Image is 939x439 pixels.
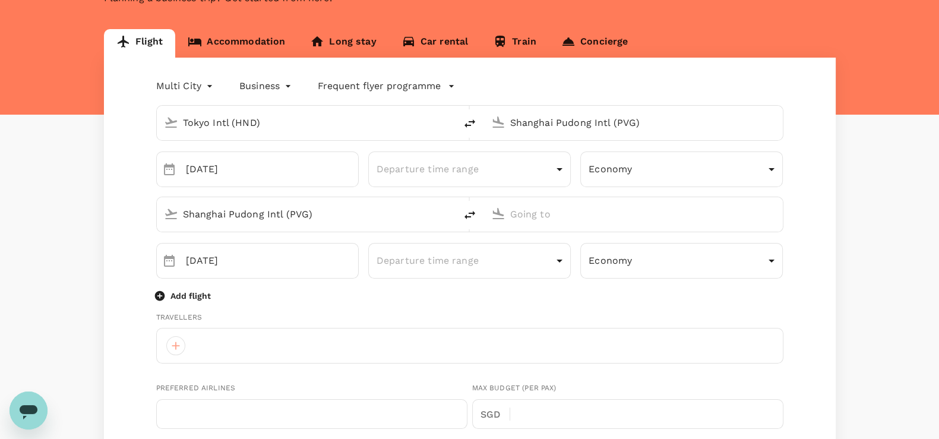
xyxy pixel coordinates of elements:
input: Going to [510,205,758,223]
div: Multi City [156,77,216,96]
input: Depart from [183,205,431,223]
div: Departure time range [368,245,571,276]
button: delete [456,109,484,138]
p: Departure time range [377,254,552,268]
input: Depart from [183,113,431,132]
button: Open [447,213,450,215]
button: Open [774,121,777,124]
div: Max Budget (per pax) [472,383,783,394]
a: Car rental [389,29,481,58]
a: Train [480,29,549,58]
div: Preferred Airlines [156,383,467,394]
button: Add flight [156,290,211,302]
div: Travellers [156,312,783,324]
button: Frequent flyer programme [318,79,455,93]
div: Economy [580,246,783,276]
button: delete [456,201,484,229]
button: Choose date, selected date is Aug 30, 2025 [157,157,181,181]
input: Going to [510,113,758,132]
a: Long stay [298,29,388,58]
p: Departure time range [377,162,552,176]
p: SGD [480,408,510,422]
button: Open [447,121,450,124]
iframe: Button to launch messaging window [10,391,48,429]
button: Open [774,213,777,215]
input: Travel date [186,243,359,279]
input: Travel date [186,151,359,187]
a: Accommodation [175,29,298,58]
a: Flight [104,29,176,58]
p: Frequent flyer programme [318,79,441,93]
p: Add flight [170,290,211,302]
button: Choose date, selected date is Aug 30, 2025 [157,249,181,273]
a: Concierge [549,29,640,58]
div: Economy [580,154,783,184]
div: Departure time range [368,154,571,184]
div: Business [239,77,294,96]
